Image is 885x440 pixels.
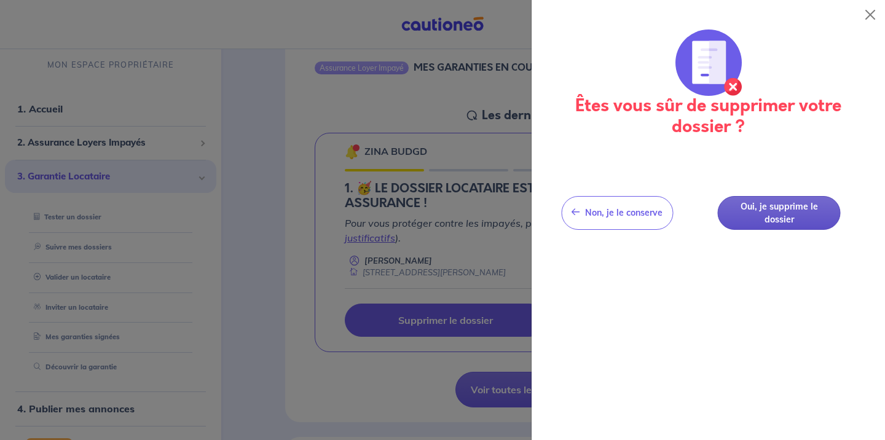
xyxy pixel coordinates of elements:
[675,29,742,96] img: illu_annulation_contrat.svg
[718,196,841,230] button: Oui, je supprime le dossier
[546,96,870,137] h3: Êtes vous sûr de supprimer votre dossier ?
[860,5,880,25] button: Close
[585,207,663,218] span: Non, je le conserve
[561,196,673,230] button: Non, je le conserve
